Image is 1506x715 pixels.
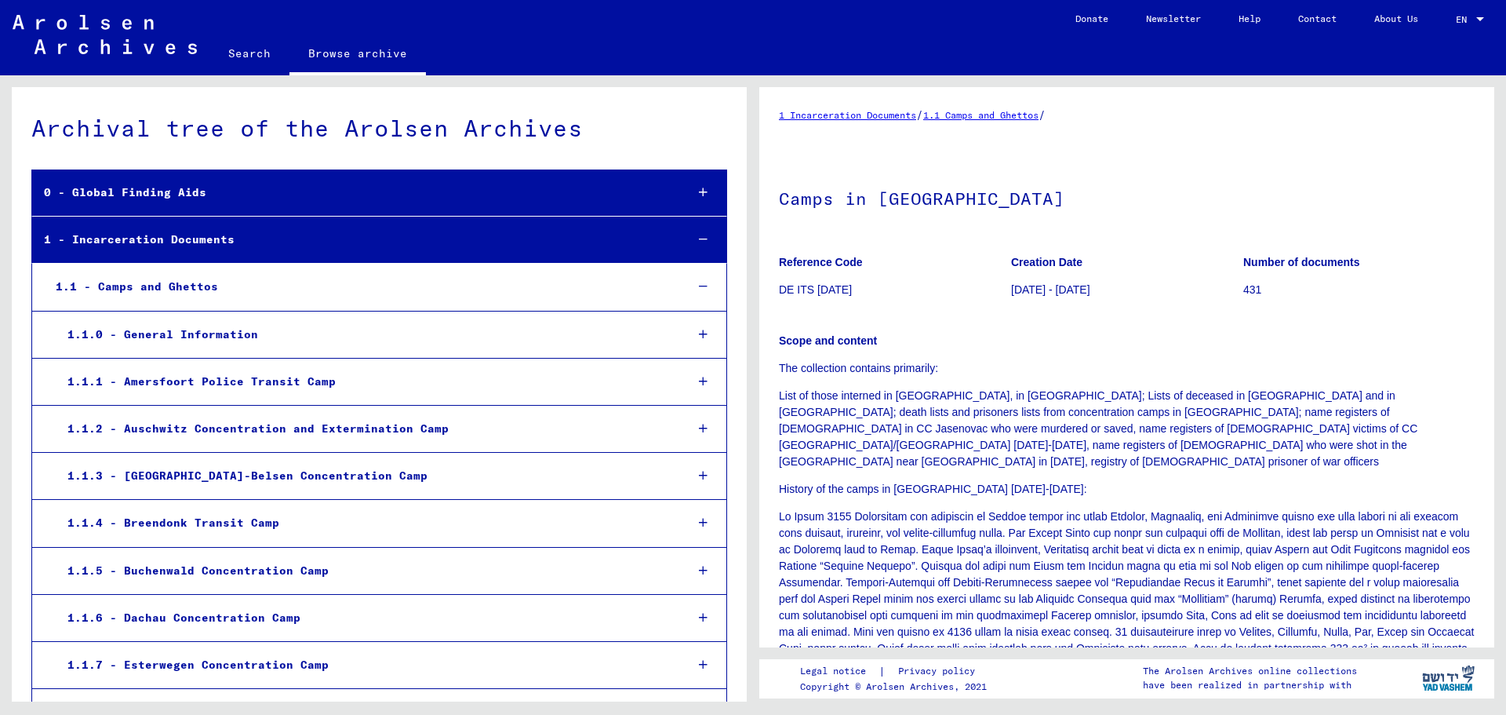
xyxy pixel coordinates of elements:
div: 1.1.5 - Buchenwald Concentration Camp [56,556,673,586]
span: / [916,108,923,122]
a: Search [209,35,289,72]
a: Legal notice [800,663,878,680]
div: | [800,663,994,680]
p: List of those interned in [GEOGRAPHIC_DATA], in [GEOGRAPHIC_DATA]; Lists of deceased in [GEOGRAPH... [779,388,1475,470]
div: Archival tree of the Arolsen Archives [31,111,727,146]
span: EN [1456,14,1473,25]
p: 431 [1243,282,1475,298]
p: The Arolsen Archives online collections [1143,664,1357,678]
b: Reference Code [779,256,863,268]
a: 1.1 Camps and Ghettos [923,109,1039,121]
p: DE ITS [DATE] [779,282,1010,298]
div: 1.1.7 - Esterwegen Concentration Camp [56,650,673,680]
p: have been realized in partnership with [1143,678,1357,692]
div: 1 - Incarceration Documents [32,224,673,255]
div: 1.1.4 - Breendonk Transit Camp [56,508,673,538]
p: [DATE] - [DATE] [1011,282,1242,298]
b: Scope and content [779,334,877,347]
a: Browse archive [289,35,426,75]
div: 1.1.1 - Amersfoort Police Transit Camp [56,367,673,397]
p: Copyright © Arolsen Archives, 2021 [800,680,994,694]
div: 0 - Global Finding Aids [32,177,673,208]
div: 1.1.0 - General Information [56,319,673,350]
div: 1.1.3 - [GEOGRAPHIC_DATA]-Belsen Concentration Camp [56,461,673,491]
img: yv_logo.png [1419,658,1478,698]
a: 1 Incarceration Documents [779,109,916,121]
p: History of the camps in [GEOGRAPHIC_DATA] [DATE]-[DATE]: [779,481,1475,498]
b: Creation Date [1011,256,1082,268]
img: Arolsen_neg.svg [13,15,197,54]
a: Privacy policy [886,663,994,680]
div: 1.1.2 - Auschwitz Concentration and Extermination Camp [56,414,673,444]
div: 1.1.6 - Dachau Concentration Camp [56,603,673,633]
h1: Camps in [GEOGRAPHIC_DATA] [779,162,1475,232]
span: / [1039,108,1046,122]
b: Number of documents [1243,256,1360,268]
p: The collection contains primarily: [779,360,1475,377]
div: 1.1 - Camps and Ghettos [44,272,673,302]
